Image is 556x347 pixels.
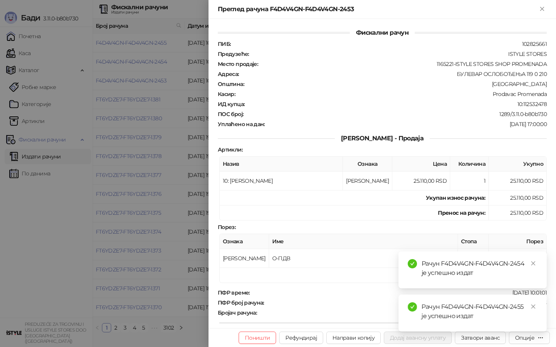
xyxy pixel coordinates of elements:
td: 4.185,00 RSD [489,249,547,268]
th: Ознака [220,234,269,249]
th: Ознака [343,157,392,172]
th: Стопа [458,234,489,249]
button: Рефундирај [279,332,323,344]
div: F4D4V4GN-F4D4V4GN-2453 [265,299,548,306]
td: 25.110,00 RSD [392,172,450,190]
span: Направи копију [332,334,375,341]
button: Направи копију [326,332,381,344]
strong: Бројач рачуна : [218,309,257,316]
th: Име [269,234,458,249]
strong: Порез : [218,224,236,231]
strong: Пренос на рачун : [438,209,485,216]
strong: ПФР број рачуна : [218,299,264,306]
td: 25.110,00 RSD [489,190,547,206]
span: Фискални рачун [350,29,415,36]
td: 25.110,00 RSD [489,172,547,190]
button: Опције [509,332,550,344]
strong: ПОС број : [218,111,243,118]
div: Prodavac Promenada [236,91,548,98]
th: Укупно [489,157,547,172]
span: check-circle [408,259,417,268]
div: БУЛЕВАР ОСЛОБОЂЕЊА 119 0 210 [240,71,548,77]
span: check-circle [408,302,417,312]
div: Рачун F4D4V4GN-F4D4V4GN-2454 је успешно издат [422,259,537,278]
strong: Предузеће : [218,51,249,57]
th: Порез [489,234,547,249]
td: О-ПДВ [269,249,458,268]
div: [GEOGRAPHIC_DATA] [245,81,548,88]
strong: ПИБ : [218,40,231,47]
strong: Укупан износ рачуна : [426,194,485,201]
div: 1165221-ISTYLE STORES SHOP PROMENADA [259,61,548,67]
button: Додај авансну уплату [384,332,452,344]
div: [DATE] 17:00:00 [266,121,548,128]
td: [PERSON_NAME] [343,172,392,190]
strong: Артикли : [218,146,242,153]
strong: Адреса : [218,71,239,77]
div: 10:112532478 [245,101,548,108]
span: close [531,261,536,266]
div: 4/2453АП [258,309,548,316]
td: [PERSON_NAME] [220,249,269,268]
strong: Касир : [218,91,235,98]
strong: ИД купца : [218,101,244,108]
div: Рачун F4D4V4GN-F4D4V4GN-2455 је успешно издат [422,302,537,321]
div: Опције [515,334,534,341]
td: 25.110,00 RSD [489,206,547,221]
button: Затвори аванс [455,332,506,344]
span: [PERSON_NAME] - Продаја [335,135,430,142]
td: 20,00% [458,249,489,268]
div: 1289/3.11.0-b80b730 [244,111,548,118]
div: [DATE] 10:01:01 [251,289,548,296]
div: Преглед рачуна F4D4V4GN-F4D4V4GN-2453 [218,5,537,14]
strong: Место продаје : [218,61,258,67]
button: Поништи [239,332,276,344]
strong: Општина : [218,81,244,88]
td: 1 [450,172,489,190]
span: close [531,304,536,309]
a: Close [529,259,537,268]
a: Close [529,302,537,311]
strong: Уплаћено на дан : [218,121,265,128]
div: ISTYLE STORES [250,51,548,57]
td: 10: [PERSON_NAME] [220,172,343,190]
div: 102825661 [231,40,548,47]
button: Close [537,5,547,14]
strong: ПФР време : [218,289,250,296]
th: Количина [450,157,489,172]
th: Цена [392,157,450,172]
th: Назив [220,157,343,172]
